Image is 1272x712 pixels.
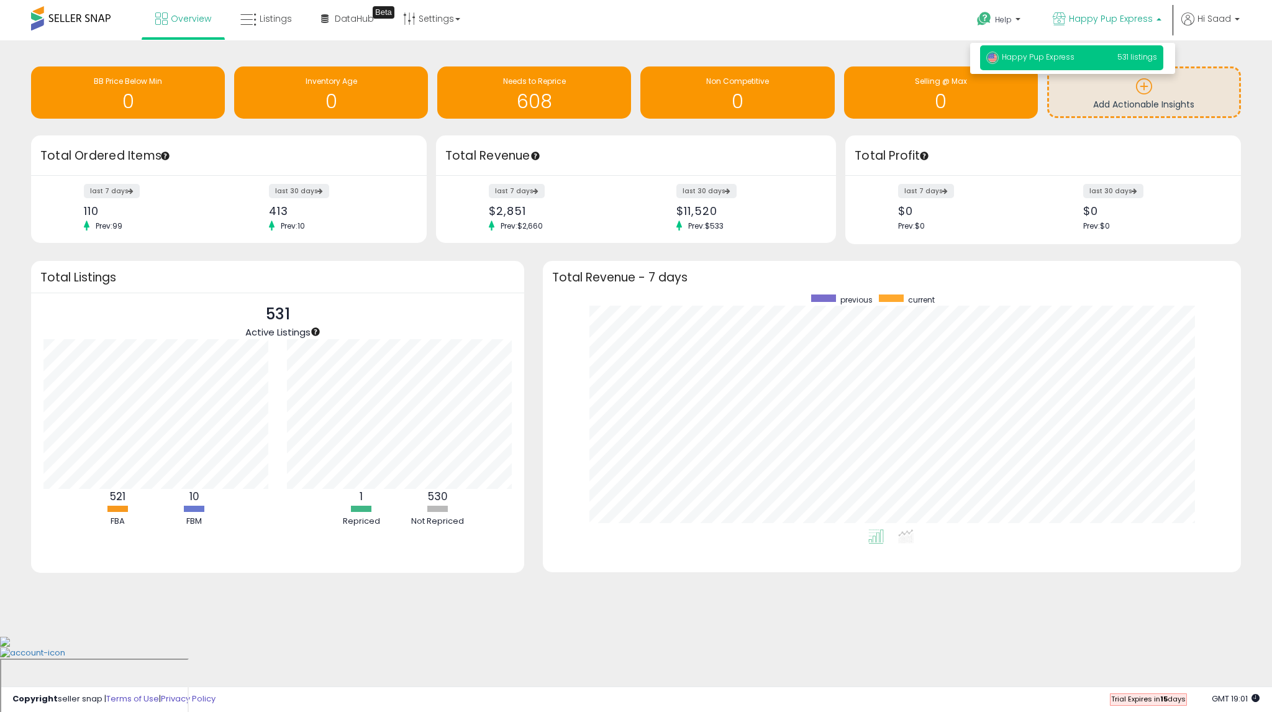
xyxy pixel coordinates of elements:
div: Tooltip anchor [160,150,171,162]
label: last 7 days [898,184,954,198]
span: Prev: 99 [89,221,129,231]
span: Inventory Age [306,76,357,86]
span: Overview [171,12,211,25]
p: 531 [245,303,311,326]
span: Happy Pup Express [1069,12,1153,25]
div: Tooltip anchor [919,150,930,162]
span: previous [840,294,873,305]
h1: 0 [37,91,219,112]
label: last 7 days [489,184,545,198]
b: 10 [189,489,199,504]
div: $0 [898,204,1034,217]
span: current [908,294,935,305]
span: Hi Saad [1197,12,1231,25]
span: Selling @ Max [915,76,967,86]
label: last 30 days [676,184,737,198]
h1: 0 [647,91,828,112]
span: Prev: 10 [275,221,311,231]
h3: Total Profit [855,147,1232,165]
a: Non Competitive 0 [640,66,834,119]
span: Help [995,14,1012,25]
span: Prev: $533 [682,221,730,231]
span: DataHub [335,12,374,25]
h1: 0 [240,91,422,112]
a: Help [967,2,1033,40]
span: Prev: $0 [898,221,925,231]
span: Non Competitive [706,76,769,86]
div: FBA [81,516,155,527]
img: usa.png [986,52,999,64]
h3: Total Revenue [445,147,827,165]
label: last 7 days [84,184,140,198]
a: Hi Saad [1181,12,1240,40]
a: Inventory Age 0 [234,66,428,119]
a: Add Actionable Insights [1049,68,1239,116]
div: $11,520 [676,204,814,217]
span: 531 listings [1117,52,1157,62]
span: Prev: $2,660 [494,221,549,231]
a: Selling @ Max 0 [844,66,1038,119]
span: BB Price Below Min [94,76,162,86]
div: 110 [84,204,220,217]
b: 1 [360,489,363,504]
h3: Total Listings [40,273,515,282]
div: $2,851 [489,204,627,217]
div: Tooltip anchor [530,150,541,162]
span: Active Listings [245,326,311,339]
span: Prev: $0 [1083,221,1110,231]
label: last 30 days [1083,184,1143,198]
b: 521 [110,489,125,504]
div: FBM [157,516,232,527]
div: Repriced [324,516,399,527]
h1: 0 [850,91,1032,112]
div: Not Repriced [401,516,475,527]
span: Needs to Reprice [503,76,566,86]
div: Tooltip anchor [373,6,394,19]
a: BB Price Below Min 0 [31,66,225,119]
span: Listings [260,12,292,25]
h3: Total Revenue - 7 days [552,273,1232,282]
b: 530 [428,489,448,504]
i: Get Help [976,11,992,27]
div: $0 [1083,204,1219,217]
a: Needs to Reprice 608 [437,66,631,119]
span: Happy Pup Express [986,52,1074,62]
span: Add Actionable Insights [1093,98,1194,111]
h1: 608 [443,91,625,112]
label: last 30 days [269,184,329,198]
div: 413 [269,204,405,217]
div: Tooltip anchor [310,326,321,337]
h3: Total Ordered Items [40,147,417,165]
